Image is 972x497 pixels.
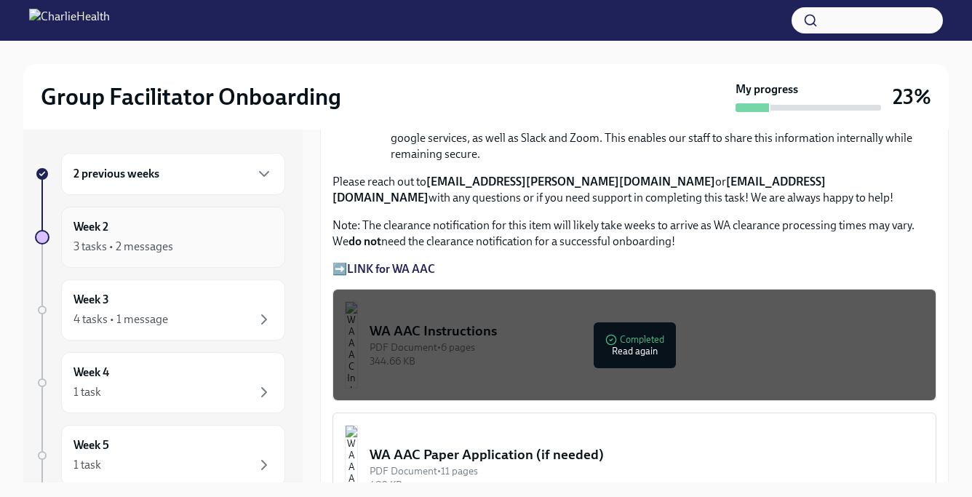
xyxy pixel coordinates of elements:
[41,82,341,111] h2: Group Facilitator Onboarding
[370,445,924,464] div: WA AAC Paper Application (if needed)
[332,289,936,401] button: WA AAC InstructionsPDF Document•6 pages344.66 KBCompletedRead again
[370,354,924,368] div: 344.66 KB
[73,365,109,381] h6: Week 4
[370,322,924,341] div: WA AAC Instructions
[73,166,159,182] h6: 2 previous weeks
[332,261,936,277] p: ➡️
[73,457,101,473] div: 1 task
[332,218,936,250] p: Note: The clearance notification for this item will likely take weeks to arrive as WA clearance p...
[73,437,109,453] h6: Week 5
[35,425,285,486] a: Week 51 task
[35,207,285,268] a: Week 23 tasks • 2 messages
[61,153,285,195] div: 2 previous weeks
[35,352,285,413] a: Week 41 task
[345,301,358,389] img: WA AAC Instructions
[73,384,101,400] div: 1 task
[370,464,924,478] div: PDF Document • 11 pages
[370,478,924,492] div: 480 KB
[426,175,715,188] strong: [EMAIL_ADDRESS][PERSON_NAME][DOMAIN_NAME]
[348,234,381,248] strong: do not
[73,311,168,327] div: 4 tasks • 1 message
[73,292,109,308] h6: Week 3
[73,219,108,235] h6: Week 2
[736,81,798,98] strong: My progress
[332,174,936,206] p: Please reach out to or with any questions or if you need support in completing this task! We are ...
[35,279,285,341] a: Week 34 tasks • 1 message
[893,84,931,110] h3: 23%
[391,98,936,162] li: Protection and security of PHI and personal information is a high priority for Charlie Health. We...
[73,239,173,255] div: 3 tasks • 2 messages
[370,341,924,354] div: PDF Document • 6 pages
[347,262,435,276] a: LINK for WA AAC
[29,9,110,32] img: CharlieHealth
